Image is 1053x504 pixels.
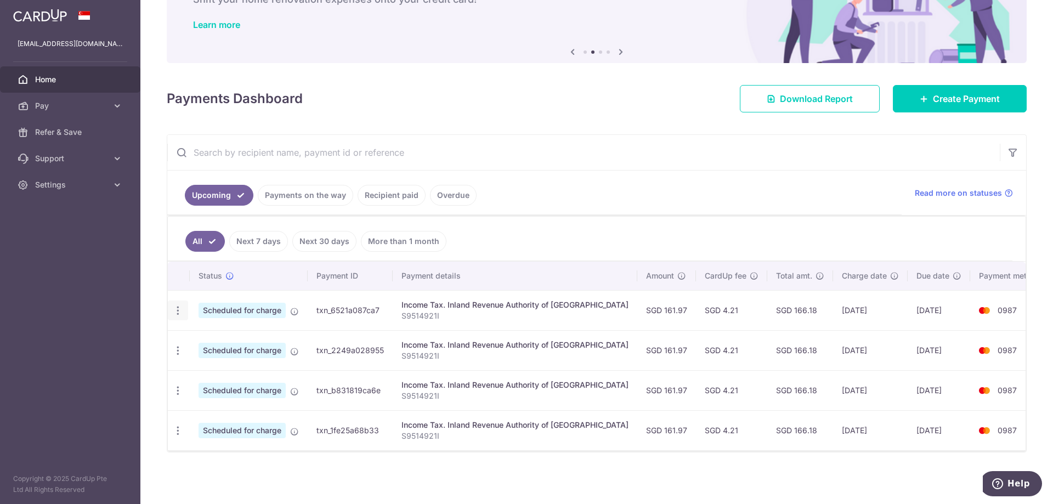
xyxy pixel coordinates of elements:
span: 0987 [998,426,1017,435]
span: Scheduled for charge [199,423,286,438]
img: Bank Card [973,344,995,357]
span: Download Report [780,92,853,105]
span: 0987 [998,346,1017,355]
th: Payment details [393,262,637,290]
td: SGD 4.21 [696,330,767,370]
img: Bank Card [973,424,995,437]
span: Settings [35,179,107,190]
div: Income Tax. Inland Revenue Authority of [GEOGRAPHIC_DATA] [401,339,629,350]
span: Pay [35,100,107,111]
div: Income Tax. Inland Revenue Authority of [GEOGRAPHIC_DATA] [401,420,629,431]
a: Recipient paid [358,185,426,206]
span: Scheduled for charge [199,383,286,398]
a: Read more on statuses [915,188,1013,199]
td: [DATE] [833,370,908,410]
span: Amount [646,270,674,281]
td: txn_2249a028955 [308,330,393,370]
img: Bank Card [973,384,995,397]
td: SGD 161.97 [637,370,696,410]
a: Next 30 days [292,231,356,252]
a: Learn more [193,19,240,30]
td: SGD 4.21 [696,410,767,450]
span: Scheduled for charge [199,303,286,318]
div: Income Tax. Inland Revenue Authority of [GEOGRAPHIC_DATA] [401,299,629,310]
td: txn_b831819ca6e [308,370,393,410]
iframe: Opens a widget where you can find more information [983,471,1042,499]
td: [DATE] [833,290,908,330]
td: SGD 166.18 [767,410,833,450]
span: Read more on statuses [915,188,1002,199]
span: Refer & Save [35,127,107,138]
td: SGD 161.97 [637,410,696,450]
a: Download Report [740,85,880,112]
td: [DATE] [908,330,970,370]
td: [DATE] [833,410,908,450]
a: Upcoming [185,185,253,206]
td: SGD 4.21 [696,290,767,330]
a: Overdue [430,185,477,206]
p: S9514921I [401,310,629,321]
span: Total amt. [776,270,812,281]
td: SGD 166.18 [767,370,833,410]
td: [DATE] [908,370,970,410]
a: More than 1 month [361,231,446,252]
span: Scheduled for charge [199,343,286,358]
p: [EMAIL_ADDRESS][DOMAIN_NAME] [18,38,123,49]
td: SGD 166.18 [767,290,833,330]
td: SGD 166.18 [767,330,833,370]
span: Charge date [842,270,887,281]
img: Bank Card [973,304,995,317]
div: Income Tax. Inland Revenue Authority of [GEOGRAPHIC_DATA] [401,380,629,390]
a: Payments on the way [258,185,353,206]
td: [DATE] [833,330,908,370]
p: S9514921I [401,431,629,441]
td: txn_6521a087ca7 [308,290,393,330]
a: Next 7 days [229,231,288,252]
td: [DATE] [908,410,970,450]
p: S9514921I [401,390,629,401]
img: CardUp [13,9,67,22]
a: All [185,231,225,252]
p: S9514921I [401,350,629,361]
span: Status [199,270,222,281]
td: [DATE] [908,290,970,330]
h4: Payments Dashboard [167,89,303,109]
span: Support [35,153,107,164]
th: Payment ID [308,262,393,290]
span: Due date [916,270,949,281]
span: Home [35,74,107,85]
span: CardUp fee [705,270,746,281]
td: SGD 161.97 [637,330,696,370]
span: 0987 [998,386,1017,395]
span: Create Payment [933,92,1000,105]
td: txn_1fe25a68b33 [308,410,393,450]
td: SGD 161.97 [637,290,696,330]
td: SGD 4.21 [696,370,767,410]
input: Search by recipient name, payment id or reference [167,135,1000,170]
a: Create Payment [893,85,1027,112]
span: 0987 [998,305,1017,315]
